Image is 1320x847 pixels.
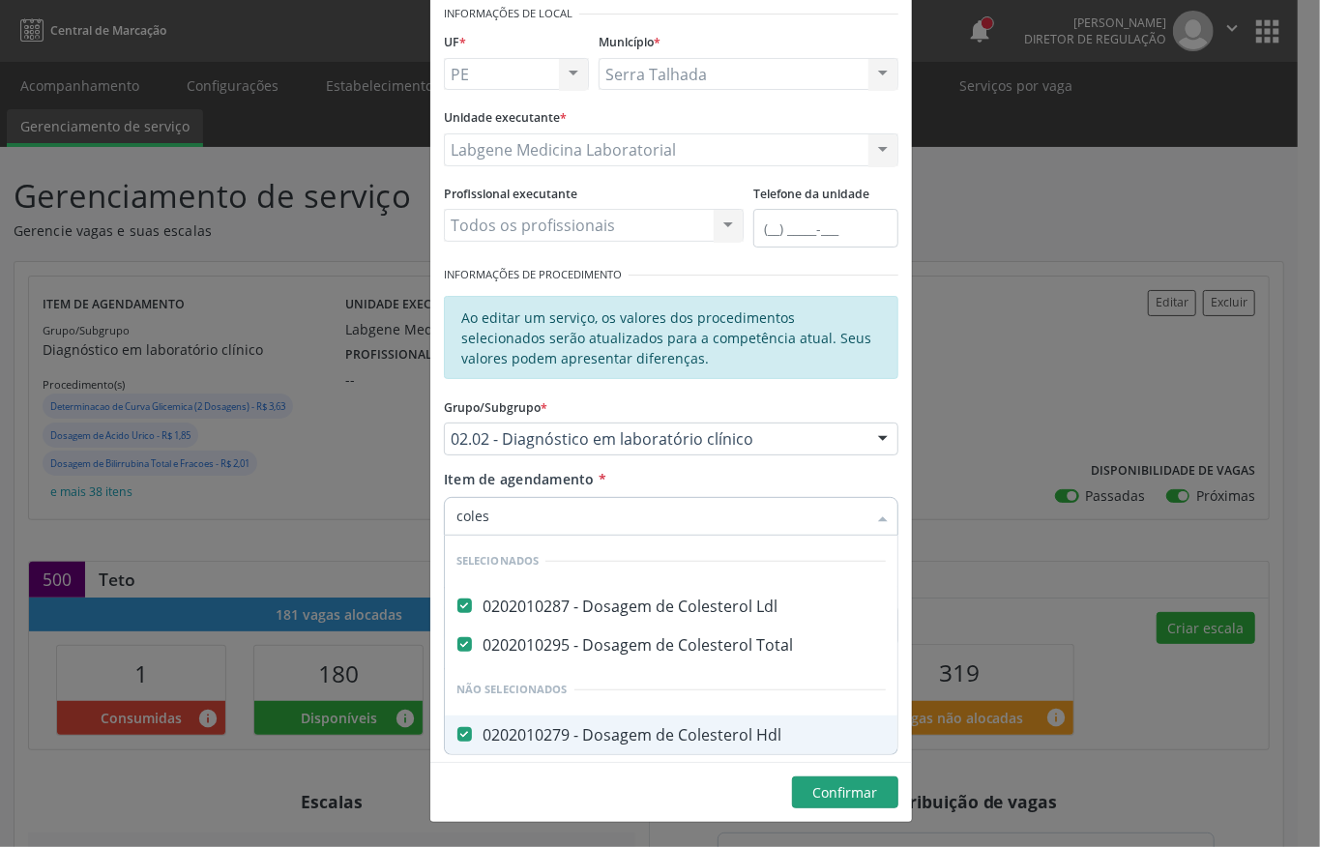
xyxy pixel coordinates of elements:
span: 02.02 - Diagnóstico em laboratório clínico [451,429,859,449]
span: Confirmar [813,783,878,802]
div: 0202010279 - Dosagem de Colesterol Hdl [456,727,886,743]
input: (__) _____-___ [753,209,898,248]
label: Município [599,28,660,58]
label: Unidade executante [444,103,567,133]
small: Informações de Procedimento [444,267,622,283]
span: Item de agendamento [444,470,595,488]
button: Confirmar [792,776,898,809]
input: Buscar por procedimento [456,497,866,536]
label: UF [444,28,466,58]
label: Grupo/Subgrupo [444,393,547,423]
label: Profissional executante [444,180,577,210]
div: Ao editar um serviço, os valores dos procedimentos selecionados serão atualizados para a competên... [444,296,898,379]
div: 0202010295 - Dosagem de Colesterol Total [456,637,886,653]
small: Informações de Local [444,6,572,22]
label: Telefone da unidade [753,180,869,210]
div: 0202010287 - Dosagem de Colesterol Ldl [456,599,886,614]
